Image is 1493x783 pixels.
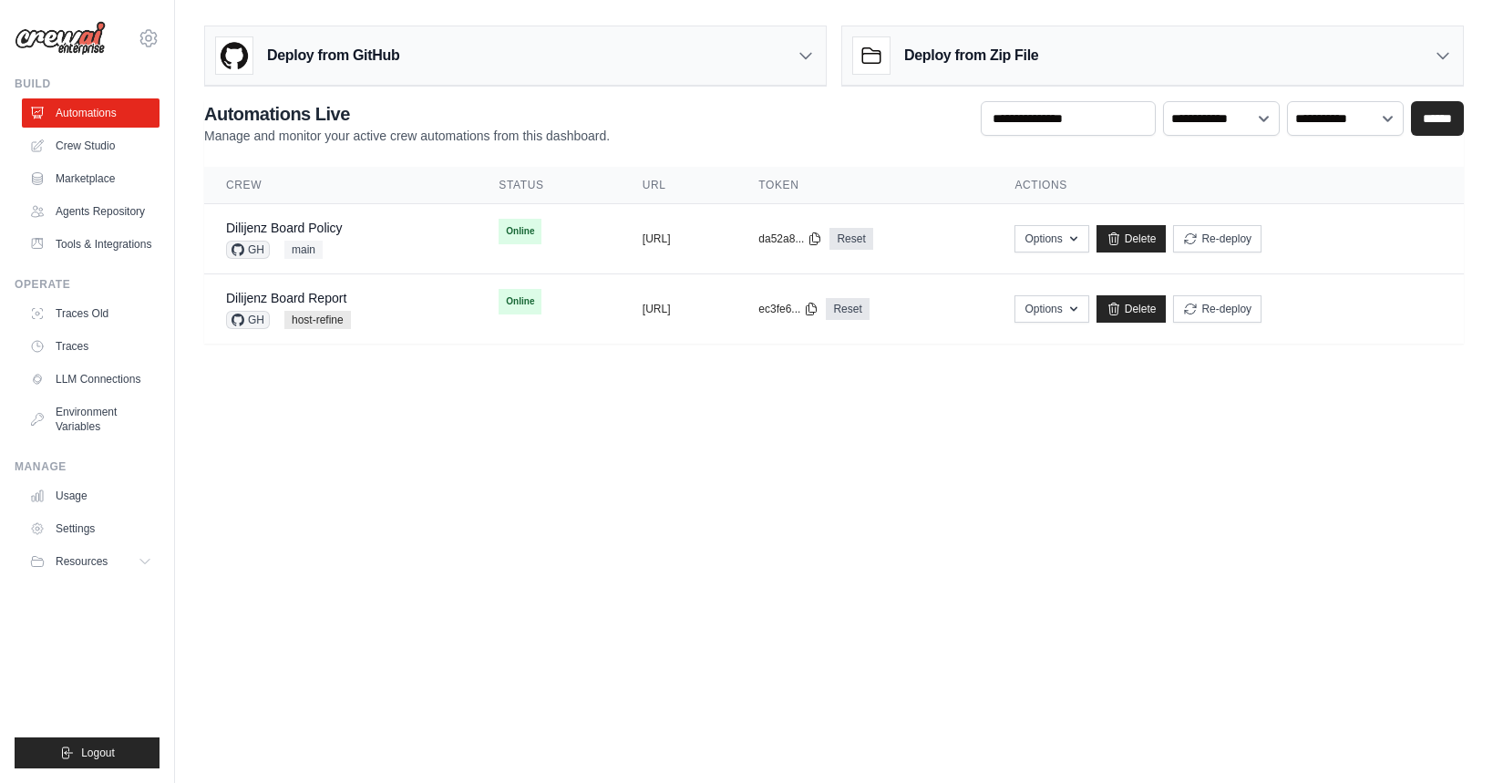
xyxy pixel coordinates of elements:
th: Crew [204,167,477,204]
button: Re-deploy [1173,295,1261,323]
button: Re-deploy [1173,225,1261,252]
span: Online [499,219,541,244]
a: Agents Repository [22,197,160,226]
a: Marketplace [22,164,160,193]
a: Automations [22,98,160,128]
button: Options [1014,225,1088,252]
th: Token [736,167,993,204]
img: Logo [15,21,106,56]
a: Usage [22,481,160,510]
a: Settings [22,514,160,543]
a: Traces [22,332,160,361]
a: Delete [1097,295,1167,323]
img: GitHub Logo [216,37,252,74]
button: Resources [22,547,160,576]
span: main [284,241,323,259]
div: Operate [15,277,160,292]
span: Logout [81,746,115,760]
span: Resources [56,554,108,569]
p: Manage and monitor your active crew automations from this dashboard. [204,127,610,145]
a: Traces Old [22,299,160,328]
div: Build [15,77,160,91]
a: Dilijenz Board Report [226,291,346,305]
span: GH [226,311,270,329]
span: GH [226,241,270,259]
th: URL [621,167,737,204]
th: Actions [993,167,1464,204]
h2: Automations Live [204,101,610,127]
a: Delete [1097,225,1167,252]
a: Crew Studio [22,131,160,160]
a: Tools & Integrations [22,230,160,259]
th: Status [477,167,620,204]
a: Dilijenz Board Policy [226,221,343,235]
a: Reset [826,298,869,320]
button: ec3fe6... [758,302,819,316]
div: Manage [15,459,160,474]
a: Environment Variables [22,397,160,441]
button: Logout [15,737,160,768]
span: Online [499,289,541,314]
h3: Deploy from Zip File [904,45,1038,67]
a: LLM Connections [22,365,160,394]
button: da52a8... [758,232,822,246]
button: Options [1014,295,1088,323]
h3: Deploy from GitHub [267,45,399,67]
a: Reset [829,228,872,250]
span: host-refine [284,311,351,329]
